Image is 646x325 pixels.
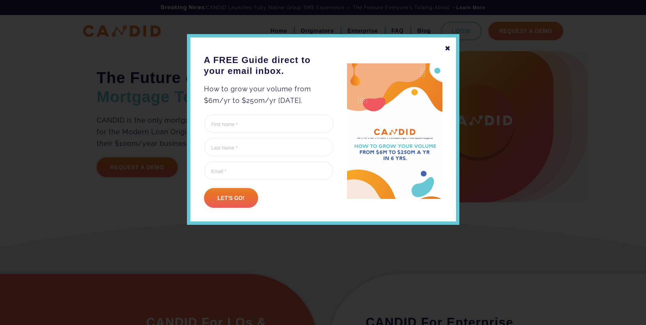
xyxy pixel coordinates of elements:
[204,114,333,133] input: First Name *
[204,161,333,180] input: Email *
[204,188,258,208] input: Let's go!
[445,43,451,54] div: ✖
[204,83,333,106] p: How to grow your volume from $6m/yr to $250m/yr [DATE].
[204,55,333,76] h3: A FREE Guide direct to your email inbox.
[347,63,442,199] img: A FREE Guide direct to your email inbox.
[204,138,333,156] input: Last Name *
